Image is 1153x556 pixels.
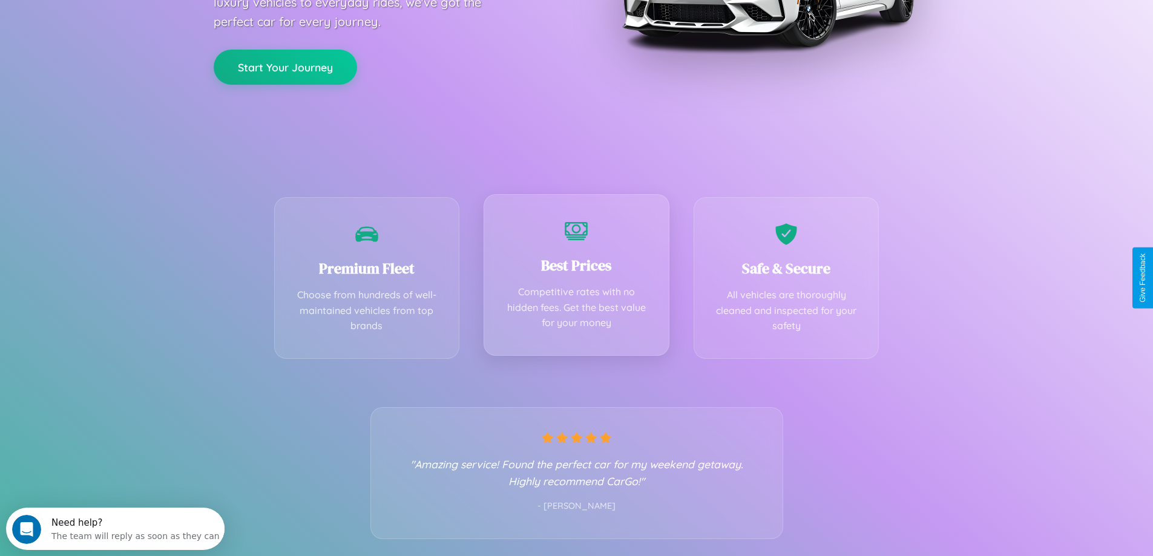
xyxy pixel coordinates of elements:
[395,499,758,514] p: - [PERSON_NAME]
[5,5,225,38] div: Open Intercom Messenger
[293,287,441,334] p: Choose from hundreds of well-maintained vehicles from top brands
[395,456,758,489] p: "Amazing service! Found the perfect car for my weekend getaway. Highly recommend CarGo!"
[12,515,41,544] iframe: Intercom live chat
[502,255,651,275] h3: Best Prices
[502,284,651,331] p: Competitive rates with no hidden fees. Get the best value for your money
[712,287,861,334] p: All vehicles are thoroughly cleaned and inspected for your safety
[6,508,225,550] iframe: Intercom live chat discovery launcher
[45,10,214,20] div: Need help?
[214,50,357,85] button: Start Your Journey
[293,258,441,278] h3: Premium Fleet
[45,20,214,33] div: The team will reply as soon as they can
[1138,253,1147,303] div: Give Feedback
[712,258,861,278] h3: Safe & Secure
